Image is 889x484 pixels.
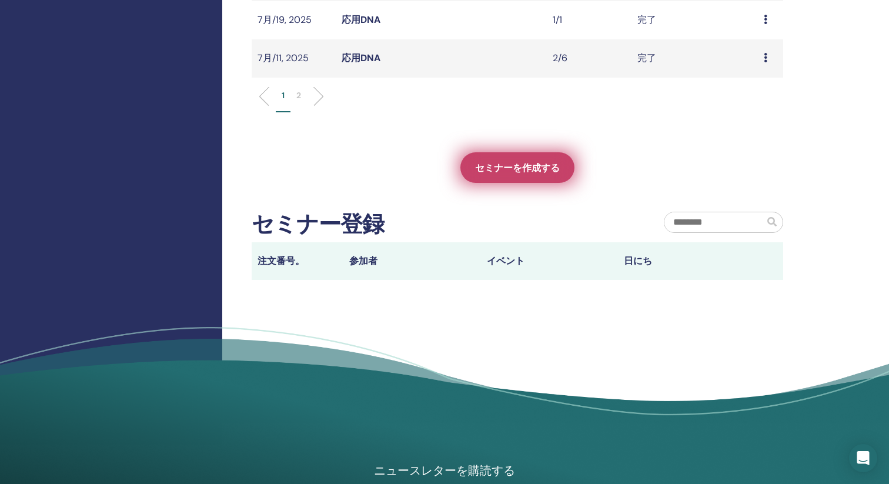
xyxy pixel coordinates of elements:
[342,14,380,26] a: 応用DNA
[343,242,481,280] th: 参加者
[631,1,758,39] td: 完了
[547,1,631,39] td: 1/1
[252,211,384,238] h2: セミナー登録
[618,242,756,280] th: 日にち
[252,1,336,39] td: 7月/19, 2025
[460,152,574,183] a: セミナーを作成する
[631,39,758,78] td: 完了
[252,39,336,78] td: 7月/11, 2025
[296,89,301,102] p: 2
[547,39,631,78] td: 2/6
[475,162,560,174] span: セミナーを作成する
[481,242,619,280] th: イベント
[252,242,343,280] th: 注文番号。
[342,52,380,64] a: 応用DNA
[309,463,580,479] h4: ニュースレターを購読する
[849,444,877,472] div: Open Intercom Messenger
[282,89,285,102] p: 1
